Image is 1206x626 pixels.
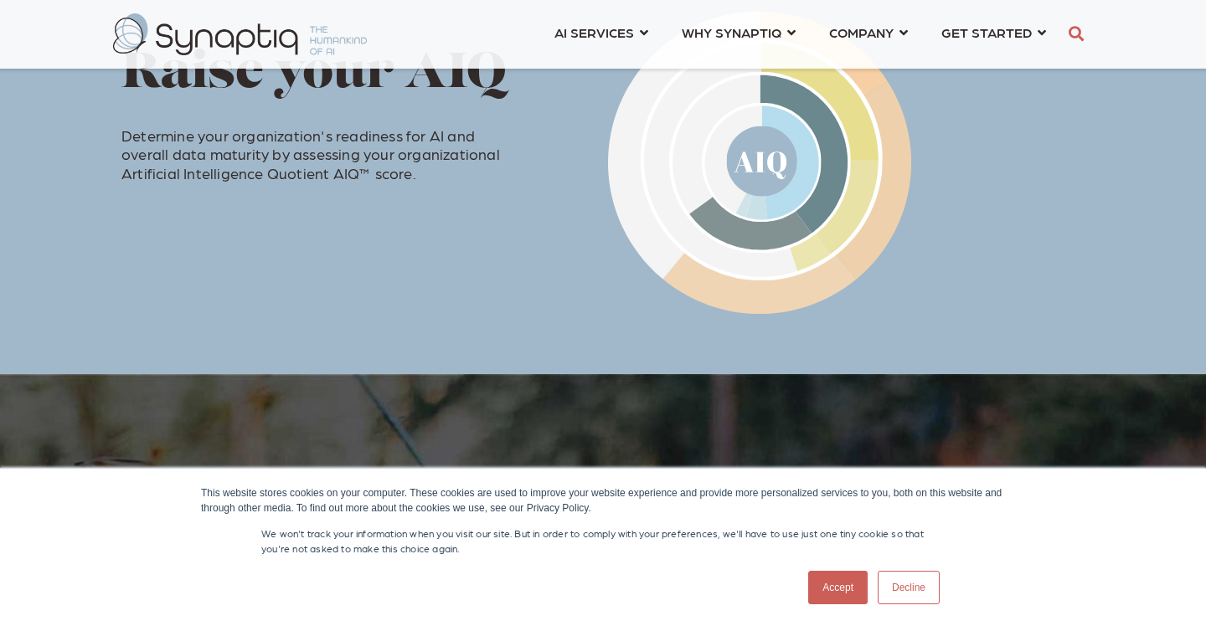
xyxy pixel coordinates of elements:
[682,17,796,48] a: WHY SYNAPTIQ
[554,17,648,48] a: AI SERVICES
[201,485,1005,516] div: This website stores cookies on your computer. These cookies are used to improve your website expe...
[941,17,1046,48] a: GET STARTED
[261,526,945,556] p: We won't track your information when you visit our site. But in order to comply with your prefere...
[121,50,507,100] span: Raise your AIQ
[113,13,367,55] img: synaptiq logo-2
[682,21,781,44] span: WHY SYNAPTIQ
[554,21,634,44] span: AI SERVICES
[121,107,525,182] p: Determine your organization's readiness for AI and overall data maturity by assessing your organi...
[121,198,352,240] iframe: Embedded CTA
[808,571,868,604] a: Accept
[941,21,1032,44] span: GET STARTED
[878,571,940,604] a: Decline
[829,21,894,44] span: COMPANY
[551,1,1126,325] img: AIQ Design - AIQ center
[829,17,908,48] a: COMPANY
[538,4,1063,64] nav: menu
